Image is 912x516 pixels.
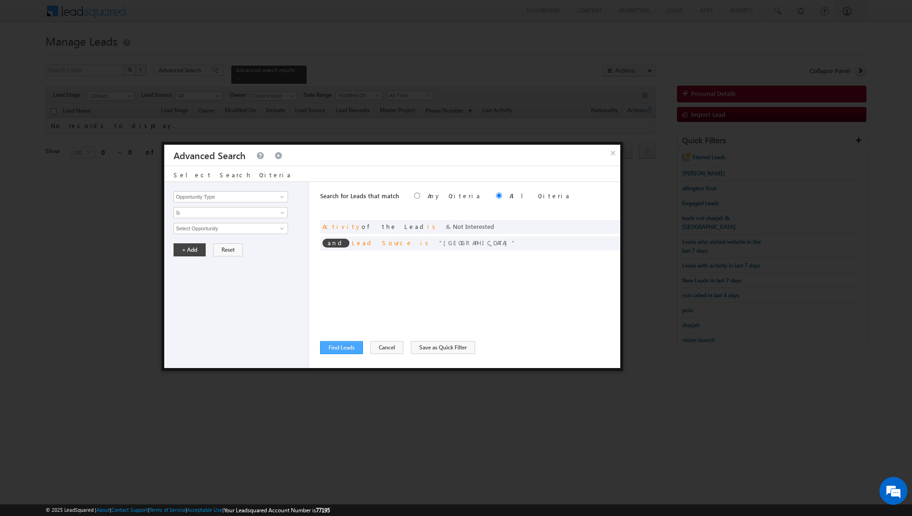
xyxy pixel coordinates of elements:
textarea: Type your message and hit 'Enter' [12,86,170,279]
span: Is [174,208,275,217]
a: Is [174,207,288,218]
img: d_60004797649_company_0_60004797649 [16,49,39,61]
label: All Criteria [510,192,570,200]
span: of the Lead [322,222,494,230]
em: Start Chat [127,287,169,299]
h3: Advanced Search [174,145,246,166]
a: Terms of Service [149,507,186,513]
span: Lead Source [352,239,413,247]
button: Find Leads [320,341,363,354]
a: Contact Support [111,507,148,513]
input: Type to Search [174,191,288,202]
button: Reset [213,243,243,256]
div: Minimize live chat window [153,5,175,27]
a: Acceptable Use [187,507,222,513]
button: Save as Quick Filter [411,341,475,354]
a: Show All Items [275,192,287,201]
span: © 2025 LeadSquared | | | | | [46,506,330,515]
span: 77195 [316,507,330,514]
button: Cancel [370,341,403,354]
a: About [96,507,110,513]
label: Any Criteria [428,192,481,200]
a: Show All Items [275,224,287,233]
span: 6. Not Interested [446,222,494,230]
span: Select Search Criteria [174,171,292,179]
span: Activity [322,222,362,230]
span: Search for Leads that match [320,192,399,200]
span: and [322,239,349,248]
div: Chat with us now [48,49,156,61]
button: + Add [174,243,206,256]
span: [GEOGRAPHIC_DATA] [439,239,516,247]
span: Your Leadsquared Account Number is [224,507,330,514]
input: Type to Search [174,223,288,234]
span: is [420,239,432,247]
span: is [427,222,439,230]
button: × [606,145,621,161]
